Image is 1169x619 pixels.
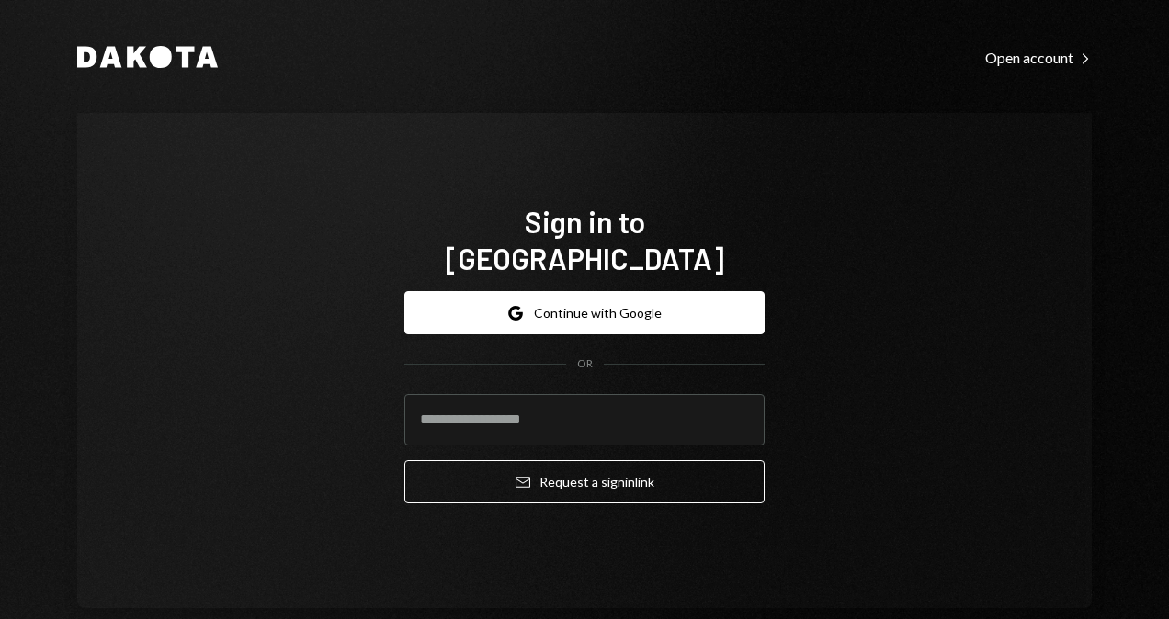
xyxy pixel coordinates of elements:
[577,356,593,372] div: OR
[404,460,765,503] button: Request a signinlink
[985,49,1092,67] div: Open account
[404,203,765,276] h1: Sign in to [GEOGRAPHIC_DATA]
[404,291,765,334] button: Continue with Google
[985,47,1092,67] a: Open account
